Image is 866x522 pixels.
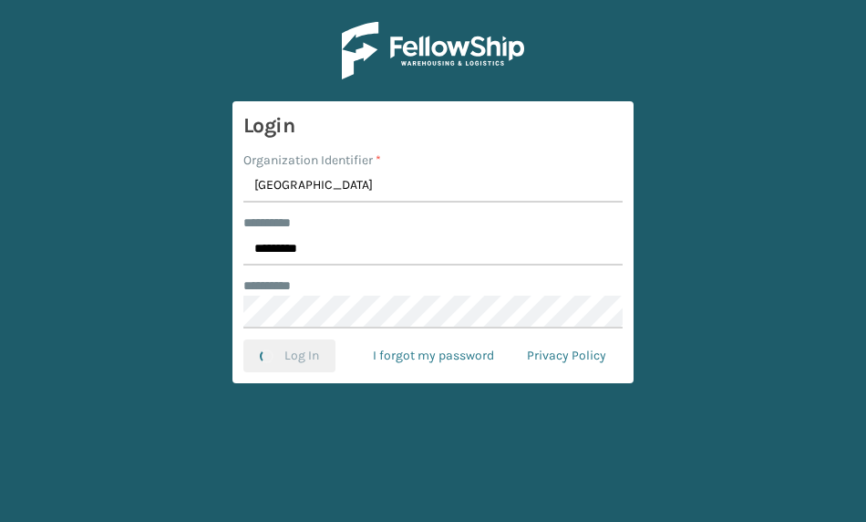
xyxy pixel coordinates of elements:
[510,339,623,372] a: Privacy Policy
[243,112,623,140] h3: Login
[243,339,335,372] button: Log In
[356,339,510,372] a: I forgot my password
[243,151,381,170] label: Organization Identifier
[342,22,524,79] img: Logo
